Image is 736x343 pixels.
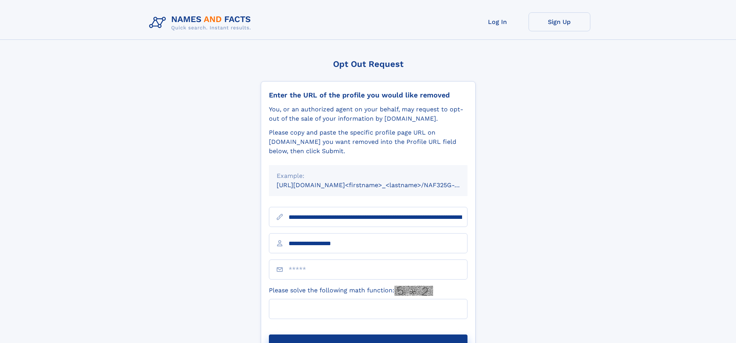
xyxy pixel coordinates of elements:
[529,12,590,31] a: Sign Up
[269,286,433,296] label: Please solve the following math function:
[277,181,482,189] small: [URL][DOMAIN_NAME]<firstname>_<lastname>/NAF325G-xxxxxxxx
[277,171,460,181] div: Example:
[467,12,529,31] a: Log In
[269,91,467,99] div: Enter the URL of the profile you would like removed
[146,12,257,33] img: Logo Names and Facts
[269,105,467,123] div: You, or an authorized agent on your behalf, may request to opt-out of the sale of your informatio...
[269,128,467,156] div: Please copy and paste the specific profile page URL on [DOMAIN_NAME] you want removed into the Pr...
[261,59,476,69] div: Opt Out Request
